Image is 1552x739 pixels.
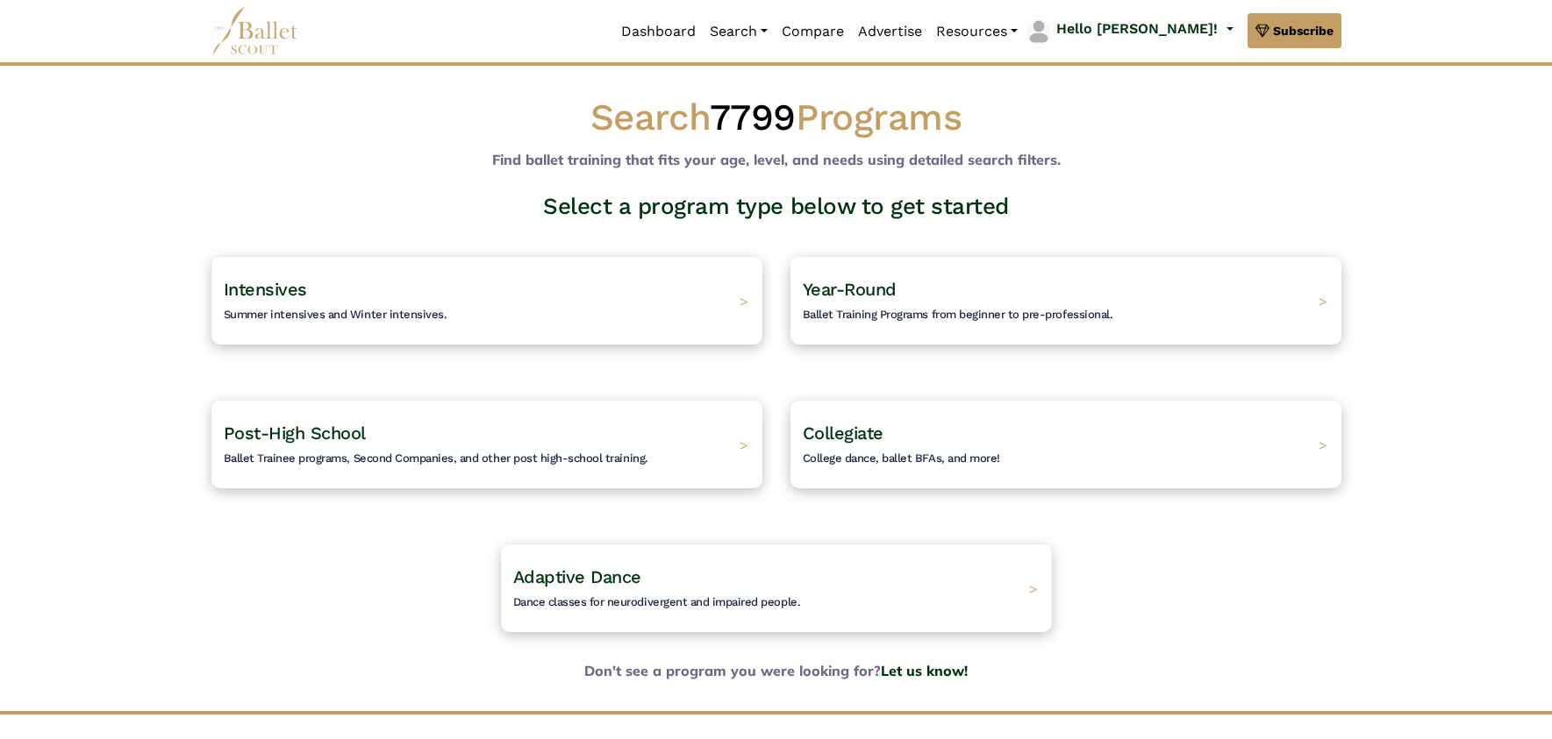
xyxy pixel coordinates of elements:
b: Don't see a program you were looking for? [197,660,1355,683]
span: > [1319,292,1327,309]
a: Resources [929,13,1025,50]
a: Let us know! [881,662,968,679]
a: Compare [775,13,851,50]
span: Summer intensives and Winter intensives. [224,308,447,321]
p: Hello [PERSON_NAME]! [1056,18,1218,40]
span: Intensives [224,279,307,300]
span: > [1029,579,1038,597]
span: > [740,292,748,309]
span: Year-Round [803,279,897,300]
span: > [1319,436,1327,453]
span: 7799 [710,96,796,139]
img: profile picture [1026,19,1051,44]
a: Search [703,13,775,50]
span: Adaptive Dance [513,566,641,587]
h3: Select a program type below to get started [197,192,1355,222]
img: gem.svg [1255,21,1269,40]
a: Subscribe [1248,13,1341,48]
span: Dance classes for neurodivergent and impaired people. [513,595,801,608]
a: Year-RoundBallet Training Programs from beginner to pre-professional. > [790,257,1341,345]
span: Ballet Training Programs from beginner to pre-professional. [803,308,1113,321]
span: Collegiate [803,423,883,444]
span: > [740,436,748,453]
a: CollegiateCollege dance, ballet BFAs, and more! > [790,401,1341,488]
a: Advertise [851,13,929,50]
span: Ballet Trainee programs, Second Companies, and other post high-school training. [224,451,648,465]
a: profile picture Hello [PERSON_NAME]! [1025,18,1233,46]
span: Post-High School [224,423,366,444]
a: Post-High SchoolBallet Trainee programs, Second Companies, and other post high-school training. > [211,401,762,488]
a: Adaptive DanceDance classes for neurodivergent and impaired people. > [501,544,1052,632]
b: Find ballet training that fits your age, level, and needs using detailed search filters. [492,151,1061,168]
a: IntensivesSummer intensives and Winter intensives. > [211,257,762,345]
span: College dance, ballet BFAs, and more! [803,451,1000,465]
span: Subscribe [1273,21,1334,40]
h1: Search Programs [211,94,1341,142]
a: Dashboard [614,13,703,50]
